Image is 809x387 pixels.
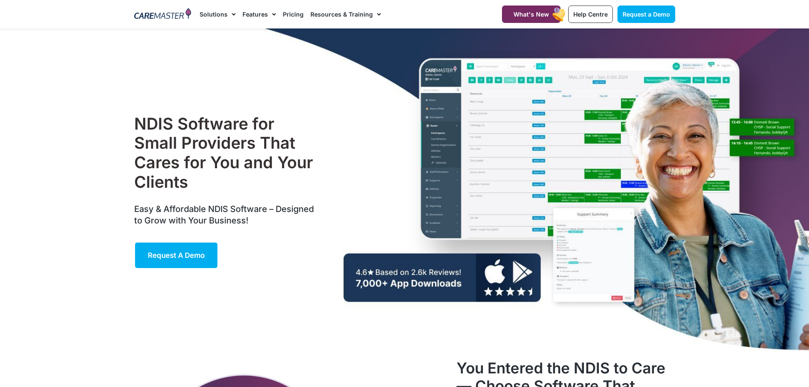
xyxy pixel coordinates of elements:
a: What's New [502,6,561,23]
span: Easy & Affordable NDIS Software – Designed to Grow with Your Business! [134,204,314,226]
a: Request a Demo [617,6,675,23]
img: CareMaster Logo [134,8,192,21]
span: Help Centre [573,11,608,18]
span: What's New [513,11,549,18]
a: Help Centre [568,6,613,23]
h1: NDIS Software for Small Providers That Cares for You and Your Clients [134,114,318,192]
a: Request a Demo [134,242,218,269]
span: Request a Demo [623,11,670,18]
span: Request a Demo [148,251,205,260]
